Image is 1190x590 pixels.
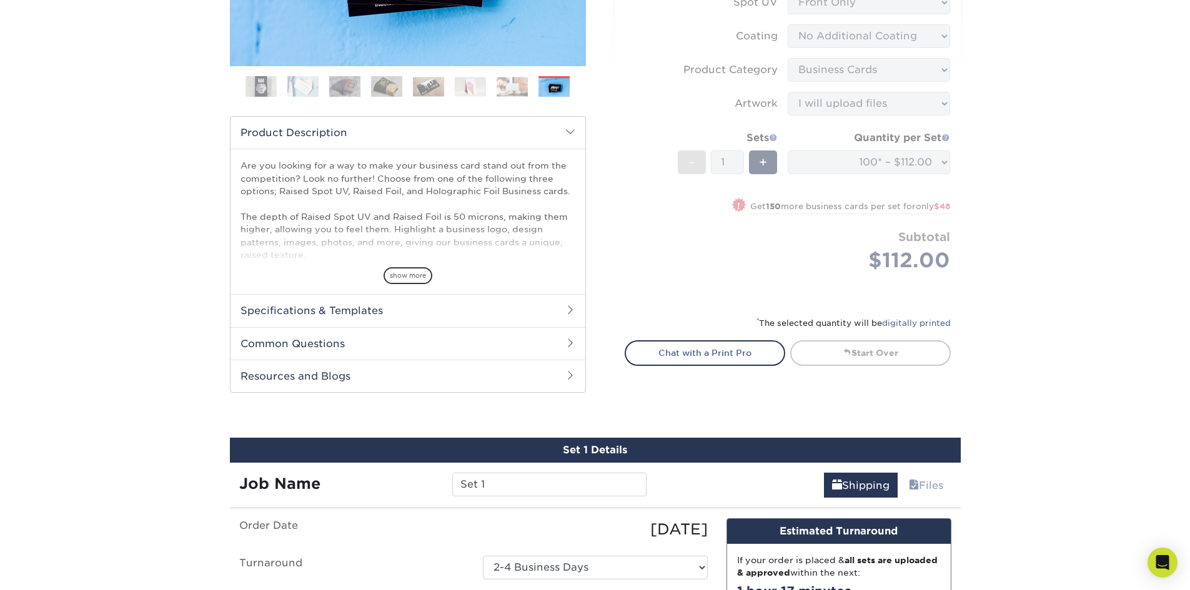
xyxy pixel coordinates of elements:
[909,479,919,491] span: files
[832,479,842,491] span: shipping
[230,556,474,579] label: Turnaround
[824,473,898,498] a: Shipping
[756,318,951,328] small: The selected quantity will be
[1148,548,1178,578] div: Open Intercom Messenger
[231,117,585,149] h2: Product Description
[538,78,570,97] img: Business Cards 08
[901,473,951,498] a: Files
[231,327,585,360] h2: Common Questions
[474,518,717,541] div: [DATE]
[371,76,402,97] img: Business Cards 04
[230,438,961,463] div: Set 1 Details
[452,473,647,496] input: Enter a job name
[245,71,277,102] img: Business Cards 01
[231,360,585,392] h2: Resources and Blogs
[790,340,951,365] a: Start Over
[230,518,474,541] label: Order Date
[625,340,785,365] a: Chat with a Print Pro
[882,318,951,328] a: digitally printed
[287,76,319,97] img: Business Cards 02
[231,294,585,327] h2: Specifications & Templates
[240,159,575,401] p: Are you looking for a way to make your business card stand out from the competition? Look no furt...
[329,76,360,97] img: Business Cards 03
[727,519,951,544] div: Estimated Turnaround
[413,77,444,96] img: Business Cards 05
[384,267,432,284] span: show more
[239,474,320,493] strong: Job Name
[737,554,941,579] div: If your order is placed & within the next:
[455,77,486,96] img: Business Cards 06
[497,77,528,96] img: Business Cards 07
